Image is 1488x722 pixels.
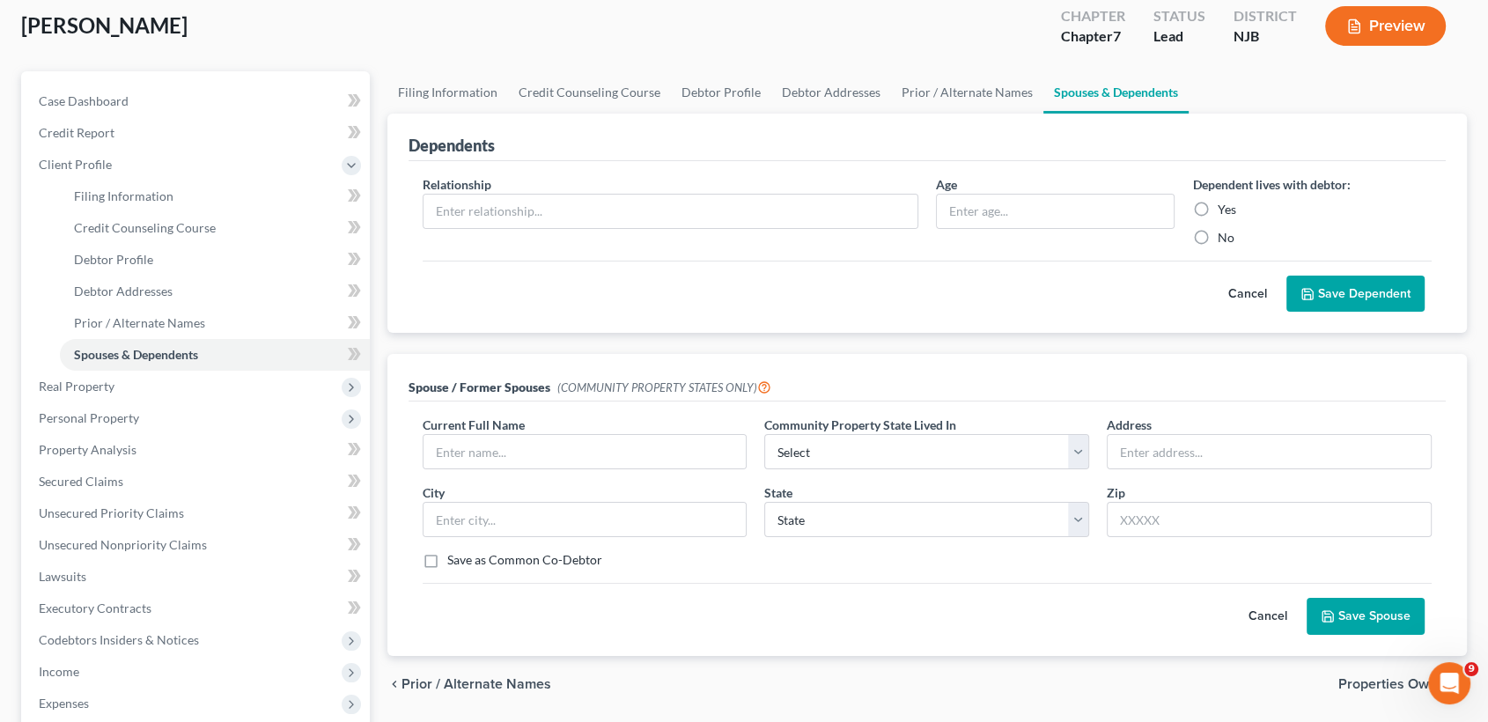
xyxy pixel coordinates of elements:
[508,71,671,114] a: Credit Counseling Course
[21,12,188,38] span: [PERSON_NAME]
[1464,662,1478,676] span: 9
[891,71,1043,114] a: Prior / Alternate Names
[25,529,370,561] a: Unsecured Nonpriority Claims
[74,220,216,235] span: Credit Counseling Course
[60,339,370,371] a: Spouses & Dependents
[25,466,370,497] a: Secured Claims
[1217,201,1235,218] label: Yes
[39,93,129,108] span: Case Dashboard
[424,503,747,536] input: Enter city...
[74,188,173,203] span: Filing Information
[1108,435,1431,468] input: Enter address...
[25,85,370,117] a: Case Dashboard
[39,537,207,552] span: Unsecured Nonpriority Claims
[387,71,508,114] a: Filing Information
[74,315,205,330] span: Prior / Alternate Names
[764,483,792,502] label: State
[936,175,957,194] label: Age
[25,561,370,593] a: Lawsuits
[1234,26,1297,47] div: NJB
[25,117,370,149] a: Credit Report
[25,593,370,624] a: Executory Contracts
[60,276,370,307] a: Debtor Addresses
[1107,416,1152,434] label: Address
[74,347,198,362] span: Spouses & Dependents
[39,474,123,489] span: Secured Claims
[401,677,551,691] span: Prior / Alternate Names
[1234,6,1297,26] div: District
[60,212,370,244] a: Credit Counseling Course
[60,180,370,212] a: Filing Information
[557,380,771,394] span: (COMMUNITY PROPERTY STATES ONLY)
[447,551,602,569] label: Save as Common Co-Debtor
[423,483,445,502] label: City
[423,177,491,192] span: Relationship
[39,157,112,172] span: Client Profile
[423,417,525,432] span: Current Full Name
[1061,26,1125,47] div: Chapter
[1192,175,1350,194] label: Dependent lives with debtor:
[937,195,1175,228] input: Enter age...
[25,497,370,529] a: Unsecured Priority Claims
[671,71,771,114] a: Debtor Profile
[60,244,370,276] a: Debtor Profile
[387,677,401,691] i: chevron_left
[764,417,956,432] span: Community Property State Lived In
[1338,677,1467,691] button: Properties Owned chevron_right
[387,677,551,691] button: chevron_left Prior / Alternate Names
[25,434,370,466] a: Property Analysis
[1307,598,1425,635] button: Save Spouse
[39,696,89,711] span: Expenses
[1061,6,1125,26] div: Chapter
[1209,276,1286,312] button: Cancel
[1153,26,1205,47] div: Lead
[1286,276,1425,313] button: Save Dependent
[60,307,370,339] a: Prior / Alternate Names
[424,435,747,468] input: Enter name...
[1153,6,1205,26] div: Status
[1043,71,1189,114] a: Spouses & Dependents
[74,252,153,267] span: Debtor Profile
[39,379,114,394] span: Real Property
[1107,502,1432,537] input: XXXXX
[39,569,86,584] span: Lawsuits
[39,600,151,615] span: Executory Contracts
[39,505,184,520] span: Unsecured Priority Claims
[409,379,550,394] span: Spouse / Former Spouses
[39,125,114,140] span: Credit Report
[1428,662,1470,704] iframe: Intercom live chat
[1338,677,1453,691] span: Properties Owned
[39,632,199,647] span: Codebtors Insiders & Notices
[39,442,136,457] span: Property Analysis
[1113,27,1121,44] span: 7
[409,135,495,156] div: Dependents
[39,664,79,679] span: Income
[1325,6,1446,46] button: Preview
[771,71,891,114] a: Debtor Addresses
[1229,599,1307,634] button: Cancel
[424,195,917,228] input: Enter relationship...
[39,410,139,425] span: Personal Property
[1107,483,1125,502] label: Zip
[1217,229,1234,247] label: No
[74,284,173,298] span: Debtor Addresses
